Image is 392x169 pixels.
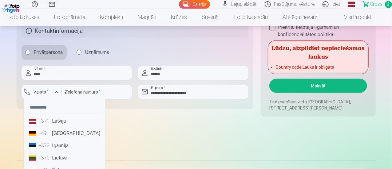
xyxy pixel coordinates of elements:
label: Valsts [31,89,51,95]
div: , [269,14,367,38]
div: +49 [39,130,51,137]
a: Fotogrāmata [47,9,93,26]
img: /fa1 [2,2,21,13]
div: +370 [39,155,51,162]
div: +372 [39,142,51,150]
a: Foto kalendāri [227,9,275,26]
button: Valsts* [22,85,61,99]
h5: Kontaktinformācija [22,24,249,38]
label: Uzņēmums [73,45,113,60]
li: Country code : Lauks ir obligāts [275,64,361,70]
label: Privātpersona [22,45,67,60]
input: Uzņēmums [77,50,81,55]
div: +371 [39,118,51,125]
div: Lauks ir obligāts [22,99,61,104]
a: Suvenīri [194,9,227,26]
h5: Lūdzu, aizpildiet nepieciešamos laukus [269,42,367,62]
li: Lietuva [26,152,103,164]
a: Atslēgu piekariņi [275,9,327,26]
a: Krūzes [164,9,194,26]
li: Igaunija [26,140,103,152]
span: 3 [385,1,392,8]
a: Magnēti [130,9,164,26]
a: Komplekti [93,9,130,26]
li: [GEOGRAPHIC_DATA] [26,128,103,140]
li: Latvija [26,115,103,128]
span: Grozs [370,1,382,8]
label: Piekrītu lietotāja līgumam un konfidencialitātes politikai [269,24,367,38]
input: Privātpersona [25,50,30,55]
a: Visi produkti [327,9,380,26]
p: Tirdzniecības vieta [GEOGRAPHIC_DATA], [STREET_ADDRESS][PERSON_NAME] [269,99,367,111]
button: Maksāt [269,79,367,93]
